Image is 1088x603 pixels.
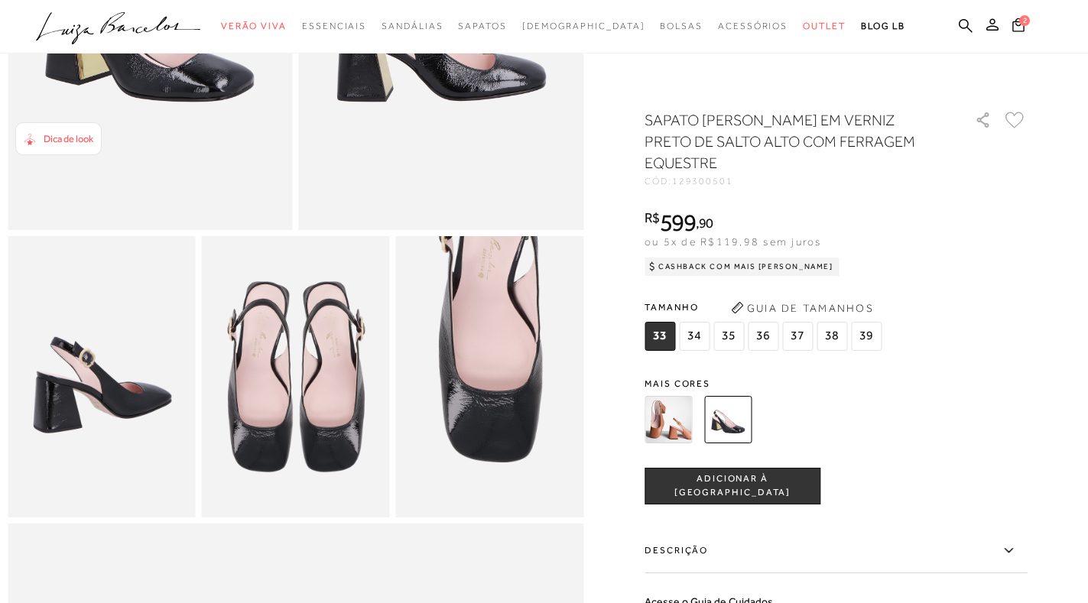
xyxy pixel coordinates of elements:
img: image [395,236,583,518]
span: 38 [817,322,847,351]
a: BLOG LB [861,12,905,41]
span: 129300501 [672,176,733,186]
i: R$ [645,211,660,225]
span: BLOG LB [861,21,905,31]
span: Verão Viva [221,21,287,31]
span: Dica de look [44,133,93,144]
span: 2 [1019,15,1030,26]
span: Sandálias [382,21,443,31]
span: 599 [660,209,696,236]
label: Descrição [645,529,1027,573]
span: [DEMOGRAPHIC_DATA] [522,21,645,31]
span: Essenciais [302,21,366,31]
img: image [202,236,390,518]
span: 39 [851,322,882,351]
button: Guia de Tamanhos [726,296,879,320]
a: noSubCategoriesText [718,12,788,41]
span: 33 [645,322,675,351]
span: Bolsas [660,21,703,31]
div: Cashback com Mais [PERSON_NAME] [645,258,840,276]
span: 36 [748,322,778,351]
img: SAPATO MARY JANE EM VERNIZ BEGE BLUSH DE SALTO ALTO COM FERRAGEM EQUESTRE [645,396,692,443]
span: 35 [713,322,744,351]
a: noSubCategoriesText [302,12,366,41]
img: image [8,236,196,518]
a: noSubCategoriesText [522,12,645,41]
span: Outlet [803,21,846,31]
span: 34 [679,322,710,351]
img: SAPATO MARY JANE EM VERNIZ PRETO DE SALTO ALTO COM FERRAGEM EQUESTRE [704,396,752,443]
div: CÓD: [645,177,950,186]
button: 2 [1008,17,1029,37]
a: noSubCategoriesText [660,12,703,41]
span: Sapatos [458,21,506,31]
span: 37 [782,322,813,351]
span: ADICIONAR À [GEOGRAPHIC_DATA] [645,472,820,499]
a: noSubCategoriesText [382,12,443,41]
span: Acessórios [718,21,788,31]
span: Mais cores [645,379,1027,388]
a: noSubCategoriesText [803,12,846,41]
a: noSubCategoriesText [221,12,287,41]
span: ou 5x de R$119,98 sem juros [645,235,821,248]
button: ADICIONAR À [GEOGRAPHIC_DATA] [645,468,820,504]
h1: SAPATO [PERSON_NAME] EM VERNIZ PRETO DE SALTO ALTO COM FERRAGEM EQUESTRE [645,109,931,173]
span: Tamanho [645,296,885,319]
i: , [696,216,713,230]
span: 90 [699,215,713,231]
a: noSubCategoriesText [458,12,506,41]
